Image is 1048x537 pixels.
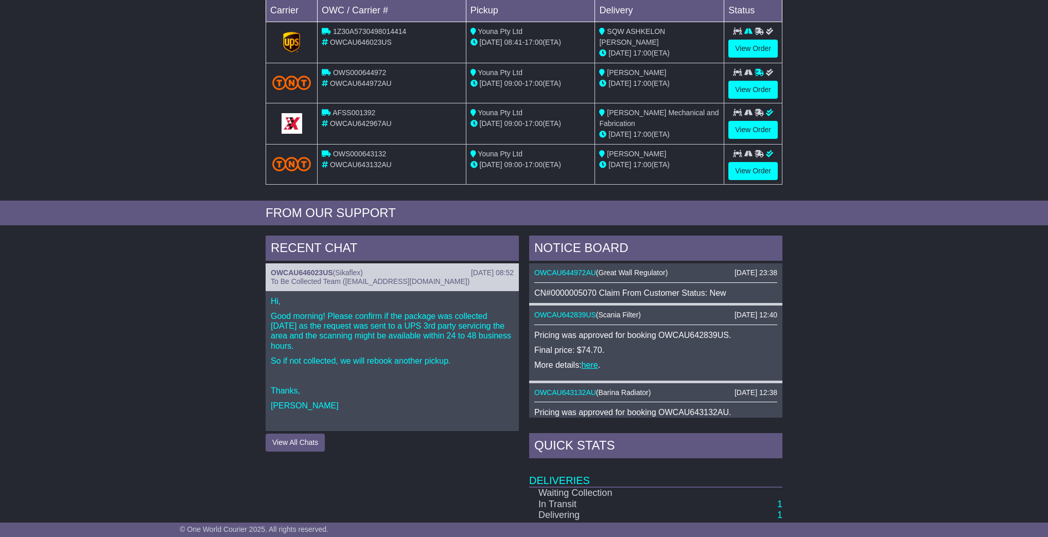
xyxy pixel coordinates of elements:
span: [DATE] [480,160,502,169]
div: ( ) [534,388,777,397]
div: [DATE] 12:40 [735,311,777,319]
p: Pricing was approved for booking OWCAU643132AU. [534,407,777,417]
p: Pricing was approved for booking OWCAU642839US. [534,330,777,340]
span: Youna Pty Ltd [478,27,522,35]
span: 17:00 [633,130,651,138]
img: TNT_Domestic.png [272,76,311,89]
span: 17:00 [525,79,543,87]
div: (ETA) [599,159,720,170]
div: Quick Stats [529,433,782,461]
td: Waiting Collection [529,487,689,499]
span: 09:00 [504,79,522,87]
div: - (ETA) [470,159,591,170]
span: 17:00 [525,38,543,46]
span: SQW ASHKELON [PERSON_NAME] [599,27,665,46]
span: [DATE] [608,130,631,138]
span: [PERSON_NAME] [607,150,666,158]
span: [DATE] [480,38,502,46]
span: Sikaflex [335,268,360,277]
span: [PERSON_NAME] Mechanical and Fabrication [599,109,719,128]
span: 17:00 [633,79,651,87]
div: NOTICE BOARD [529,236,782,263]
span: [DATE] [608,160,631,169]
a: View Order [728,40,778,58]
div: CN#0000005070 Claim From Customer Status: New [534,288,777,298]
span: OWCAU646023US [330,38,392,46]
span: 09:00 [504,160,522,169]
a: 0 [777,521,782,531]
td: Orders [DATE] [529,521,689,532]
p: Final price: $74.70. [534,345,777,355]
span: © One World Courier 2025. All rights reserved. [180,525,328,533]
img: GetCarrierServiceLogo [282,113,302,134]
span: Youna Pty Ltd [478,109,522,117]
span: 1Z30A5730498014414 [333,27,406,35]
a: here [582,361,598,369]
span: Youna Pty Ltd [478,68,522,77]
p: So if not collected, we will rebook another pickup. [271,356,514,366]
img: GetCarrierServiceLogo [283,32,301,52]
div: ( ) [534,311,777,319]
span: OWCAU643132AU [330,160,392,169]
div: FROM OUR SUPPORT [266,206,782,221]
span: [DATE] [608,79,631,87]
div: (ETA) [599,78,720,89]
span: 17:00 [633,49,651,57]
a: View Order [728,162,778,180]
span: [DATE] [608,49,631,57]
p: Hi, [271,296,514,306]
p: Thanks, [271,386,514,396]
div: (ETA) [599,129,720,140]
a: View Order [728,81,778,99]
a: View Order [728,121,778,139]
span: 17:00 [525,160,543,169]
p: More details: . [534,360,777,370]
span: To Be Collected Team ([EMAIL_ADDRESS][DOMAIN_NAME]) [271,277,469,285]
td: Delivering [529,510,689,521]
img: TNT_Domestic.png [272,157,311,171]
a: 1 [777,510,782,520]
span: Great Wall Regulator [599,268,666,277]
span: 08:41 [504,38,522,46]
span: OWS000644972 [333,68,387,77]
a: OWCAU642839US [534,311,596,319]
span: OWCAU644972AU [330,79,392,87]
a: OWCAU644972AU [534,268,596,277]
div: [DATE] 23:38 [735,268,777,277]
a: 1 [777,499,782,509]
p: Good morning! Please confirm if the package was collected [DATE] as the request was sent to a UPS... [271,311,514,351]
span: AFSS001392 [333,109,375,117]
span: Youna Pty Ltd [478,150,522,158]
div: - (ETA) [470,118,591,129]
span: [PERSON_NAME] [607,68,666,77]
span: Scania Filter [599,311,639,319]
div: [DATE] 08:52 [471,268,514,277]
span: [DATE] [480,119,502,128]
p: [PERSON_NAME] [271,401,514,410]
div: RECENT CHAT [266,236,519,263]
div: [DATE] 12:38 [735,388,777,397]
a: OWCAU643132AU [534,388,596,397]
span: Barina Radiator [599,388,649,397]
a: OWCAU646023US [271,268,333,277]
span: OWS000643132 [333,150,387,158]
td: In Transit [529,499,689,510]
span: OWCAU642967AU [330,119,392,128]
div: (ETA) [599,48,720,59]
span: 17:00 [633,160,651,169]
button: View All Chats [266,434,325,452]
div: - (ETA) [470,78,591,89]
div: ( ) [534,268,777,277]
div: - (ETA) [470,37,591,48]
span: 17:00 [525,119,543,128]
td: Deliveries [529,461,782,487]
div: ( ) [271,268,514,277]
span: [DATE] [480,79,502,87]
span: 09:00 [504,119,522,128]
